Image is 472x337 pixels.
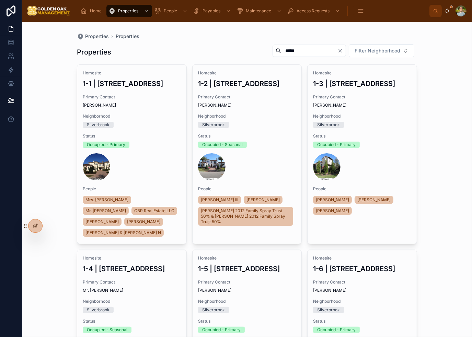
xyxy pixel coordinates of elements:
[116,33,139,40] a: Properties
[313,288,411,293] span: [PERSON_NAME]
[234,5,285,17] a: Maintenance
[313,186,411,192] span: People
[313,70,411,76] span: Homesite
[90,8,102,14] span: Home
[131,207,177,215] a: CBR Real Estate LLC
[198,103,296,108] span: [PERSON_NAME]
[78,5,106,17] a: Home
[127,219,160,225] span: [PERSON_NAME]
[201,197,238,203] span: [PERSON_NAME] III
[83,255,181,261] span: Homesite
[316,197,349,203] span: [PERSON_NAME]
[198,94,296,100] span: Primary Contact
[83,318,181,324] span: Status
[83,186,181,192] span: People
[307,64,417,244] a: Homesite1-3 | [STREET_ADDRESS]Primary Contact[PERSON_NAME]NeighborhoodSilverbrookStatusOccupied -...
[83,133,181,139] span: Status
[198,186,296,192] span: People
[198,318,296,324] span: Status
[27,5,70,16] img: App logo
[106,5,152,17] a: Properties
[85,33,109,40] span: Properties
[85,208,126,214] span: Mr. [PERSON_NAME]
[198,299,296,304] span: Neighborhood
[203,8,220,14] span: Payables
[285,5,343,17] a: Access Requests
[357,197,391,203] span: [PERSON_NAME]
[134,208,174,214] span: CBR Real Estate LLC
[313,79,411,89] h3: 1-3 | [STREET_ADDRESS]
[85,197,128,203] span: Mrs. [PERSON_NAME]
[313,196,352,204] a: [PERSON_NAME]
[83,229,164,237] a: [PERSON_NAME] & [PERSON_NAME] N
[198,70,296,76] span: Homesite
[164,8,177,14] span: People
[83,279,181,285] span: Primary Contact
[87,142,125,148] div: Occupied - Primary
[316,208,349,214] span: [PERSON_NAME]
[77,47,111,57] h1: Properties
[83,70,181,76] span: Homesite
[83,288,181,293] span: Mr. [PERSON_NAME]
[124,218,163,226] a: [PERSON_NAME]
[313,103,411,108] span: [PERSON_NAME]
[313,207,352,215] a: [PERSON_NAME]
[83,79,181,89] h3: 1-1 | [STREET_ADDRESS]
[246,8,271,14] span: Maintenance
[317,122,340,128] div: Silverbrook
[83,264,181,274] h3: 1-4 | [STREET_ADDRESS]
[313,279,411,285] span: Primary Contact
[85,219,119,225] span: [PERSON_NAME]
[337,48,346,53] button: Clear
[87,327,127,333] div: Occupied - Seasonal
[313,318,411,324] span: Status
[198,279,296,285] span: Primary Contact
[313,94,411,100] span: Primary Contact
[83,299,181,304] span: Neighborhood
[83,196,131,204] a: Mrs. [PERSON_NAME]
[83,94,181,100] span: Primary Contact
[83,103,181,108] span: [PERSON_NAME]
[118,8,138,14] span: Properties
[313,255,411,261] span: Homesite
[317,307,340,313] div: Silverbrook
[317,327,356,333] div: Occupied - Primary
[87,307,110,313] div: Silverbrook
[83,218,122,226] a: [PERSON_NAME]
[202,142,243,148] div: Occupied - Seasonal
[198,207,293,226] a: [PERSON_NAME] 2012 Family Spray Trust 50% & [PERSON_NAME] 2012 Family Spray Trust 50%
[202,122,225,128] div: Silverbrook
[244,196,283,204] a: [PERSON_NAME]
[192,64,302,244] a: Homesite1-2 | [STREET_ADDRESS]Primary Contact[PERSON_NAME]NeighborhoodSilverbrookStatusOccupied -...
[83,113,181,119] span: Neighborhood
[355,47,400,54] span: Filter Neighborhood
[313,299,411,304] span: Neighborhood
[201,208,291,225] span: [PERSON_NAME] 2012 Family Spray Trust 50% & [PERSON_NAME] 2012 Family Spray Trust 50%
[198,288,296,293] span: [PERSON_NAME]
[313,113,411,119] span: Neighborhood
[198,196,241,204] a: [PERSON_NAME] III
[198,113,296,119] span: Neighborhood
[77,33,109,40] a: Properties
[202,307,225,313] div: Silverbrook
[76,3,429,19] div: scrollable content
[313,133,411,139] span: Status
[246,197,280,203] span: [PERSON_NAME]
[349,44,414,57] button: Select Button
[83,207,129,215] a: Mr. [PERSON_NAME]
[202,327,241,333] div: Occupied - Primary
[152,5,191,17] a: People
[85,230,161,236] span: [PERSON_NAME] & [PERSON_NAME] N
[191,5,234,17] a: Payables
[77,64,187,244] a: Homesite1-1 | [STREET_ADDRESS]Primary Contact[PERSON_NAME]NeighborhoodSilverbrookStatusOccupied -...
[317,142,356,148] div: Occupied - Primary
[87,122,110,128] div: Silverbrook
[297,8,330,14] span: Access Requests
[198,255,296,261] span: Homesite
[313,264,411,274] h3: 1-6 | [STREET_ADDRESS]
[198,79,296,89] h3: 1-2 | [STREET_ADDRESS]
[355,196,393,204] a: [PERSON_NAME]
[198,133,296,139] span: Status
[198,264,296,274] h3: 1-5 | [STREET_ADDRESS]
